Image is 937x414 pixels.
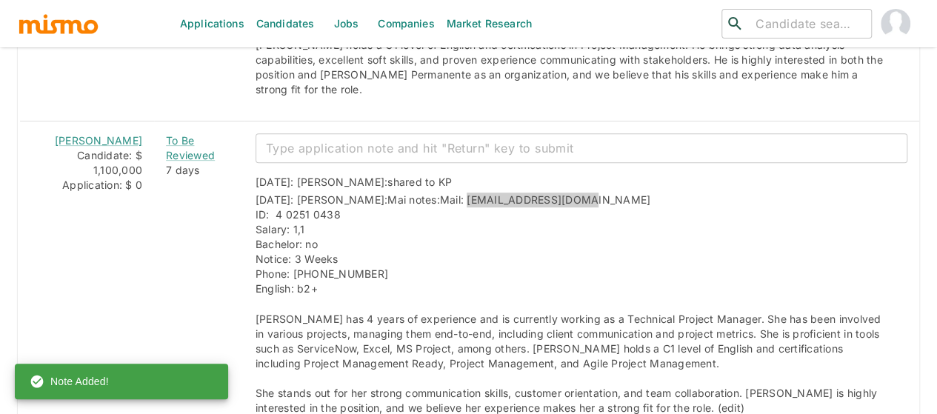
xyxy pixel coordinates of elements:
[30,368,109,395] div: Note Added!
[750,13,865,34] input: Candidate search
[166,163,232,178] div: 7 days
[166,133,232,163] a: To Be Reviewed
[32,178,142,193] div: Application: $ 0
[32,148,142,178] div: Candidate: $ 1,100,000
[18,13,99,35] img: logo
[256,193,884,413] span: Mai notes:Mail: [EMAIL_ADDRESS][DOMAIN_NAME] ID: 4 0251 0438 Salary: 1,1 Bachelor: no Notice: 3 W...
[387,176,452,188] span: shared to KP
[256,175,453,193] div: [DATE]: [PERSON_NAME]:
[881,9,910,39] img: Maia Reyes
[55,134,142,147] a: [PERSON_NAME]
